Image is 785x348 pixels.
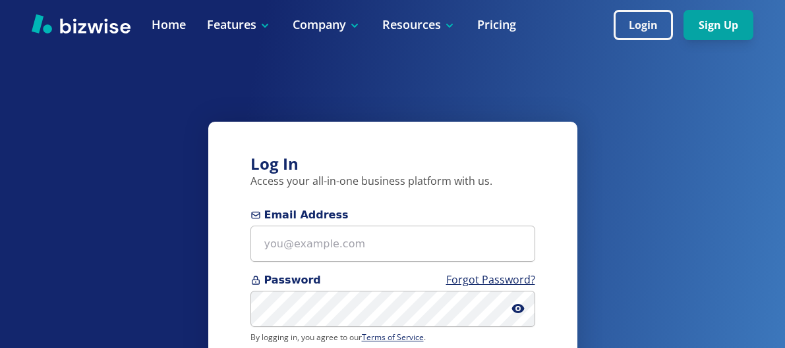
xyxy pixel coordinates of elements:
[250,207,535,223] span: Email Address
[477,16,516,33] a: Pricing
[614,19,683,32] a: Login
[250,153,535,175] h3: Log In
[32,14,131,34] img: Bizwise Logo
[250,332,535,343] p: By logging in, you agree to our .
[683,19,753,32] a: Sign Up
[382,16,456,33] p: Resources
[207,16,272,33] p: Features
[250,174,535,189] p: Access your all-in-one business platform with us.
[293,16,361,33] p: Company
[250,226,535,262] input: you@example.com
[446,272,535,287] a: Forgot Password?
[250,272,535,288] span: Password
[152,16,186,33] a: Home
[362,332,424,343] a: Terms of Service
[683,10,753,40] button: Sign Up
[614,10,673,40] button: Login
